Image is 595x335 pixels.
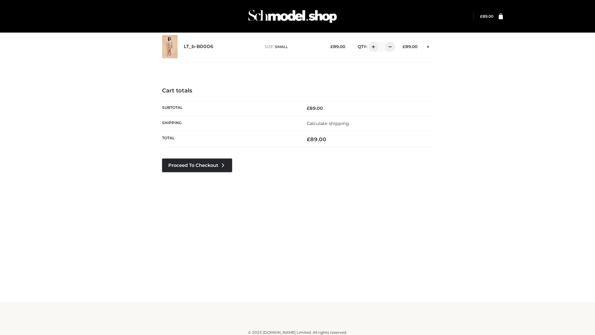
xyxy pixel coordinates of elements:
span: £ [330,44,333,49]
p: size : [265,44,321,50]
span: £ [307,105,310,111]
th: Subtotal [162,100,297,116]
img: LT_b-B0006 - SMALL [162,35,178,58]
h4: Cart totals [162,87,433,94]
span: SMALL [275,44,288,49]
a: LT_b-B0006 [184,44,214,50]
bdi: 89.00 [330,44,345,49]
img: Schmodel Admin 964 [246,4,339,29]
div: QTY: [351,42,393,52]
bdi: 89.00 [480,14,493,19]
bdi: 89.00 [403,44,417,49]
th: Shipping [162,116,297,131]
a: Remove this item [424,42,433,50]
bdi: 89.00 [307,136,326,142]
span: £ [480,14,483,19]
a: Calculate shipping [307,121,349,126]
span: £ [403,44,405,49]
a: Proceed to Checkout [162,159,232,172]
bdi: 89.00 [307,105,323,111]
th: Total [162,131,297,148]
span: £ [307,136,310,142]
a: £89.00 [480,14,493,19]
